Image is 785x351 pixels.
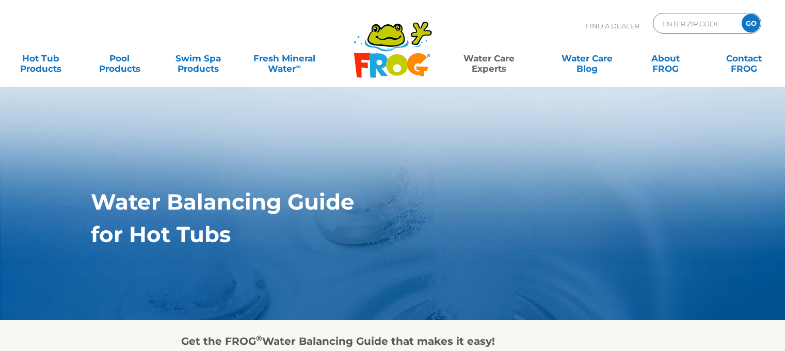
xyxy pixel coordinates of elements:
[714,48,775,69] a: ContactFROG
[439,48,539,69] a: Water CareExperts
[91,189,647,214] h1: Water Balancing Guide
[10,48,71,69] a: Hot TubProducts
[181,335,495,347] strong: Get the FROG Water Balancing Guide that makes it easy!
[296,62,300,70] sup: ∞
[635,48,696,69] a: AboutFROG
[168,48,229,69] a: Swim SpaProducts
[556,48,617,69] a: Water CareBlog
[89,48,150,69] a: PoolProducts
[661,16,731,31] input: Zip Code Form
[742,14,760,33] input: GO
[586,13,639,39] p: Find A Dealer
[256,333,262,343] sup: ®
[246,48,323,69] a: Fresh MineralWater∞
[91,222,647,247] h1: for Hot Tubs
